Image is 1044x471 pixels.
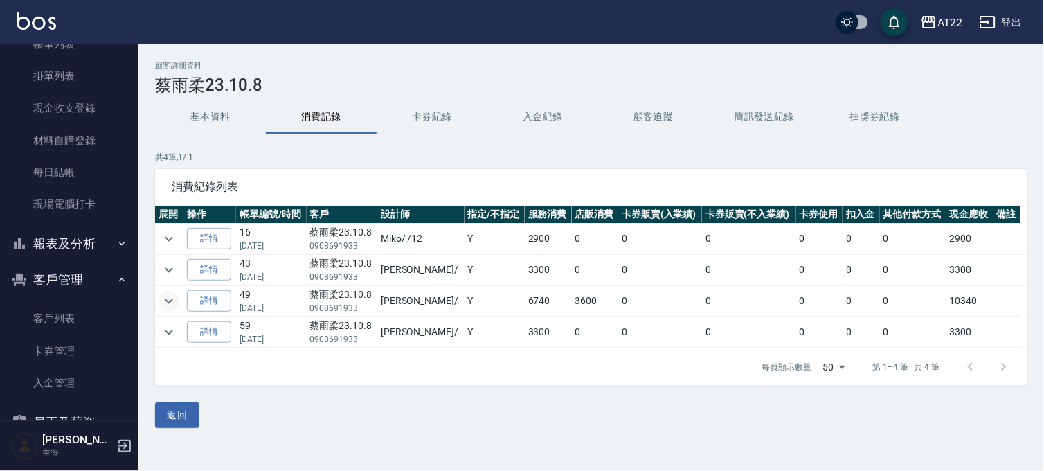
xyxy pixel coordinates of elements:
button: expand row [159,229,179,249]
td: 0 [796,255,843,285]
td: 蔡雨柔23.10.8 [307,224,377,254]
a: 卡券管理 [6,335,133,367]
td: 0 [843,255,879,285]
td: 0 [702,255,795,285]
td: 0 [618,224,702,254]
td: 0 [618,255,702,285]
button: 簡訊發送紀錄 [709,100,820,134]
th: 操作 [183,206,236,224]
td: 蔡雨柔23.10.8 [307,255,377,285]
button: expand row [159,322,179,343]
button: 顧客追蹤 [598,100,709,134]
button: 抽獎券紀錄 [820,100,930,134]
td: 6740 [525,286,572,317]
img: Person [11,432,39,460]
h2: 顧客詳細資料 [155,61,1027,70]
span: 消費紀錄列表 [172,180,1011,194]
td: 10340 [946,286,993,317]
h5: [PERSON_NAME] [42,433,113,447]
th: 現金應收 [946,206,993,224]
button: 入金紀錄 [487,100,598,134]
a: 掛單列表 [6,60,133,92]
td: 59 [236,317,306,348]
td: 3300 [946,255,993,285]
p: [DATE] [240,302,303,314]
button: 消費記錄 [266,100,377,134]
p: 0908691933 [310,333,374,346]
td: 0 [843,317,879,348]
th: 指定/不指定 [465,206,525,224]
td: 0 [572,255,619,285]
a: 詳情 [187,290,231,312]
p: 0908691933 [310,271,374,283]
th: 設計師 [377,206,465,224]
th: 服務消費 [525,206,572,224]
td: 0 [572,224,619,254]
td: 3300 [525,255,572,285]
td: 0 [796,224,843,254]
div: 50 [818,348,851,386]
a: 入金管理 [6,367,133,399]
td: 3300 [525,317,572,348]
button: expand row [159,291,179,312]
td: [PERSON_NAME] / [377,317,465,348]
td: 2900 [946,224,993,254]
button: expand row [159,260,179,281]
td: 0 [796,286,843,317]
p: [DATE] [240,333,303,346]
p: [DATE] [240,271,303,283]
td: 0 [880,317,946,348]
td: 16 [236,224,306,254]
td: Y [465,224,525,254]
th: 店販消費 [572,206,619,224]
th: 展開 [155,206,183,224]
a: 詳情 [187,321,231,343]
a: 詳情 [187,228,231,249]
button: 卡券紀錄 [377,100,487,134]
td: 0 [572,317,619,348]
td: 49 [236,286,306,317]
div: AT22 [937,14,963,31]
a: 材料自購登錄 [6,125,133,157]
a: 客戶列表 [6,303,133,335]
td: Y [465,286,525,317]
td: Y [465,255,525,285]
td: 2900 [525,224,572,254]
button: 客戶管理 [6,262,133,298]
button: 返回 [155,402,199,428]
button: 登出 [974,10,1027,35]
button: AT22 [915,8,969,37]
p: 第 1–4 筆 共 4 筆 [873,361,940,373]
a: 帳單列表 [6,28,133,60]
td: 0 [880,224,946,254]
td: 0 [843,286,879,317]
td: 0 [702,317,795,348]
td: 0 [880,255,946,285]
button: 員工及薪資 [6,405,133,441]
td: 蔡雨柔23.10.8 [307,286,377,317]
h3: 蔡雨柔23.10.8 [155,75,1027,95]
th: 卡券販賣(入業績) [618,206,702,224]
button: 報表及分析 [6,226,133,262]
td: 0 [618,317,702,348]
p: 0908691933 [310,240,374,252]
p: 0908691933 [310,302,374,314]
img: Logo [17,12,56,30]
th: 客戶 [307,206,377,224]
td: 0 [843,224,879,254]
a: 詳情 [187,259,231,281]
button: save [881,8,908,36]
td: 3600 [572,286,619,317]
td: Y [465,317,525,348]
th: 備註 [993,206,1020,224]
button: 基本資料 [155,100,266,134]
td: Miko / /12 [377,224,465,254]
td: 0 [618,286,702,317]
th: 其他付款方式 [880,206,946,224]
p: 每頁顯示數量 [762,361,812,373]
td: 0 [796,317,843,348]
a: 每日結帳 [6,157,133,188]
th: 卡券使用 [796,206,843,224]
td: 0 [880,286,946,317]
td: 0 [702,286,795,317]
